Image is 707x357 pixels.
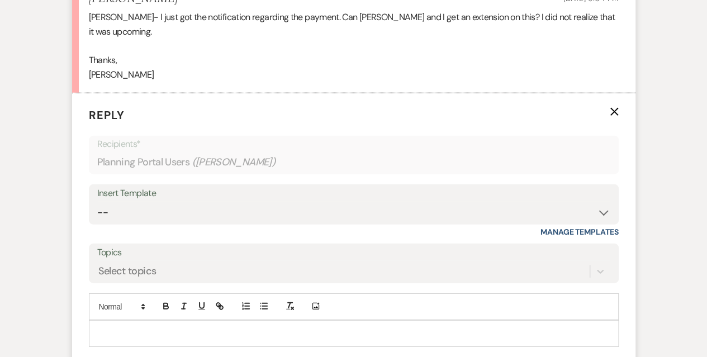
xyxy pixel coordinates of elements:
p: Thanks, [89,53,619,68]
div: Planning Portal Users [97,151,610,173]
span: Reply [89,108,125,122]
span: ( [PERSON_NAME] ) [192,155,276,170]
label: Topics [97,245,610,261]
p: [PERSON_NAME]- I just got the notification regarding the payment. Can [PERSON_NAME] and I get an ... [89,10,619,39]
p: [PERSON_NAME] [89,68,619,82]
div: Select topics [98,264,156,279]
a: Manage Templates [540,227,619,237]
p: Recipients* [97,137,610,151]
div: Insert Template [97,185,610,202]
